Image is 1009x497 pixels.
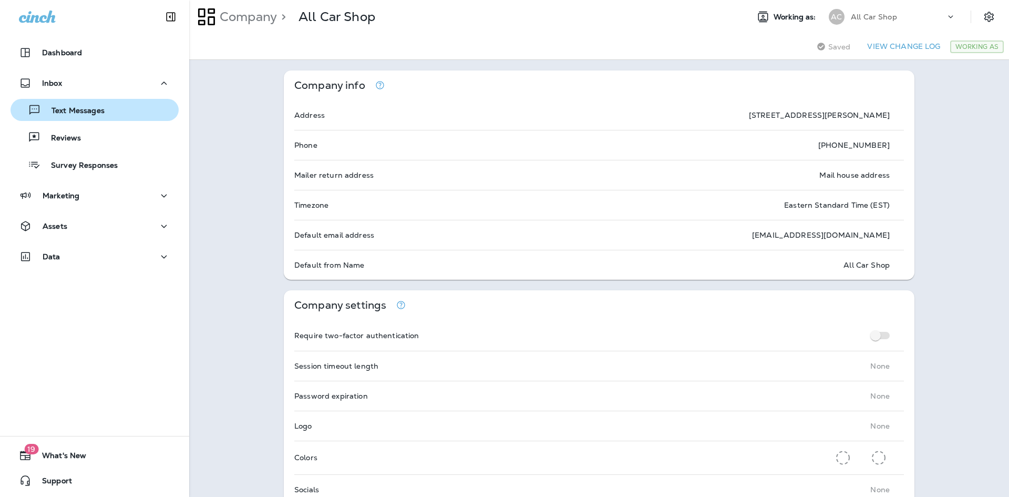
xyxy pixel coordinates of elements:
p: Company [215,9,277,25]
p: Require two-factor authentication [294,331,419,340]
p: Mailer return address [294,171,374,179]
p: Company info [294,81,365,90]
p: Text Messages [41,106,105,116]
p: Eastern Standard Time (EST) [784,201,890,209]
button: Dashboard [11,42,179,63]
p: Password expiration [294,392,368,400]
button: Reviews [11,126,179,148]
p: Socials [294,485,319,494]
p: None [870,422,890,430]
p: Dashboard [42,48,82,57]
button: Assets [11,216,179,237]
p: > [277,9,286,25]
button: Collapse Sidebar [156,6,186,27]
p: Reviews [40,134,81,144]
p: Company settings [294,301,386,310]
p: [EMAIL_ADDRESS][DOMAIN_NAME] [752,231,890,239]
div: Working As [950,40,1004,53]
p: Session timeout length [294,362,378,370]
button: View Change Log [863,38,944,55]
p: Default from Name [294,261,364,269]
span: 19 [24,444,38,454]
p: Inbox [42,79,62,87]
p: Default email address [294,231,374,239]
p: All Car Shop [851,13,897,21]
button: Marketing [11,185,179,206]
span: Support [32,476,72,489]
p: Marketing [43,191,79,200]
button: Settings [980,7,998,26]
p: None [870,485,890,494]
span: Saved [828,43,851,51]
button: Secondary Color [868,447,890,469]
button: Data [11,246,179,267]
button: Text Messages [11,99,179,121]
p: Assets [43,222,67,230]
button: Support [11,470,179,491]
p: Data [43,252,60,261]
p: All Car Shop [298,9,375,25]
p: Timezone [294,201,328,209]
p: Mail house address [819,171,890,179]
p: Colors [294,453,317,462]
span: What's New [32,451,86,464]
p: None [870,392,890,400]
button: 19What's New [11,445,179,466]
p: Address [294,111,325,119]
span: Working as: [774,13,818,22]
p: Survey Responses [40,161,118,171]
p: Logo [294,422,312,430]
button: Survey Responses [11,154,179,176]
p: [PHONE_NUMBER] [818,141,890,149]
button: Inbox [11,73,179,94]
div: AC [829,9,845,25]
p: None [870,362,890,370]
p: Phone [294,141,317,149]
p: [STREET_ADDRESS][PERSON_NAME] [749,111,890,119]
button: Primary Color [832,447,854,469]
p: All Car Shop [843,261,890,269]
